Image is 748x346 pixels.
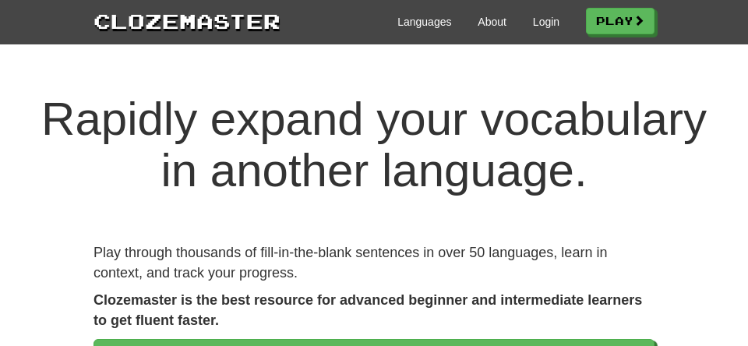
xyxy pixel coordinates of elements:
[397,14,451,30] a: Languages
[93,292,642,328] strong: Clozemaster is the best resource for advanced beginner and intermediate learners to get fluent fa...
[586,8,654,34] a: Play
[93,243,654,283] p: Play through thousands of fill-in-the-blank sentences in over 50 languages, learn in context, and...
[93,6,280,35] a: Clozemaster
[533,14,559,30] a: Login
[478,14,506,30] a: About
